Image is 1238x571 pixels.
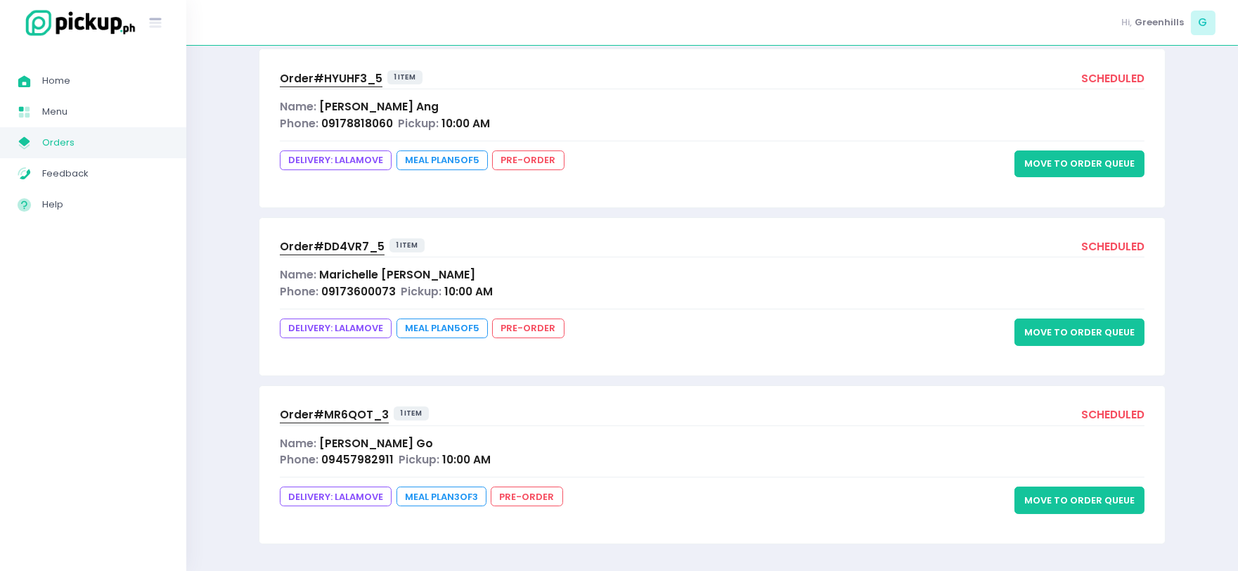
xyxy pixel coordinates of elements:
span: 10:00 AM [444,284,493,299]
span: 10:00 AM [441,116,490,131]
span: Order# DD4VR7_5 [280,239,385,254]
span: 1 item [389,238,425,252]
span: Pickup: [398,116,439,131]
span: Meal Plan 5 of 5 [396,150,488,170]
span: Meal Plan 5 of 5 [396,319,488,338]
span: 10:00 AM [442,452,491,467]
a: Order#MR6QOT_3 [280,406,389,425]
span: Menu [42,103,169,121]
span: Name: [280,436,316,451]
span: DELIVERY: lalamove [280,150,392,170]
span: Help [42,195,169,214]
span: Order# MR6QOT_3 [280,407,389,422]
span: Order# HYUHF3_5 [280,71,382,86]
span: Hi, [1122,15,1133,30]
button: Move to Order Queue [1014,487,1144,513]
span: Pickup: [401,284,441,299]
span: 1 item [394,406,430,421]
div: scheduled [1081,406,1144,425]
span: Pickup: [399,452,439,467]
span: Orders [42,134,169,152]
div: scheduled [1081,70,1144,89]
span: 09457982911 [321,452,394,467]
img: logo [18,8,137,38]
span: DELIVERY: lalamove [280,319,392,338]
div: scheduled [1081,238,1144,257]
span: DELIVERY: lalamove [280,487,392,506]
span: 1 item [387,70,423,84]
span: Phone: [280,452,318,467]
span: Greenhills [1135,15,1184,30]
span: Marichelle [PERSON_NAME] [319,267,475,282]
span: Phone: [280,116,318,131]
span: Name: [280,267,316,282]
span: Phone: [280,284,318,299]
span: pre-order [492,319,564,338]
button: Move to Order Queue [1014,150,1144,177]
span: [PERSON_NAME] Ang [319,99,439,114]
span: Name: [280,99,316,114]
span: Meal Plan 3 of 3 [396,487,486,506]
span: Feedback [42,165,169,183]
span: [PERSON_NAME] Go [319,436,433,451]
button: Move to Order Queue [1014,319,1144,345]
span: pre-order [492,150,564,170]
span: G [1191,11,1216,35]
a: Order#HYUHF3_5 [280,70,382,89]
span: Home [42,72,169,90]
span: 09173600073 [321,284,396,299]
span: 09178818060 [321,116,393,131]
span: pre-order [491,487,562,506]
a: Order#DD4VR7_5 [280,238,385,257]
